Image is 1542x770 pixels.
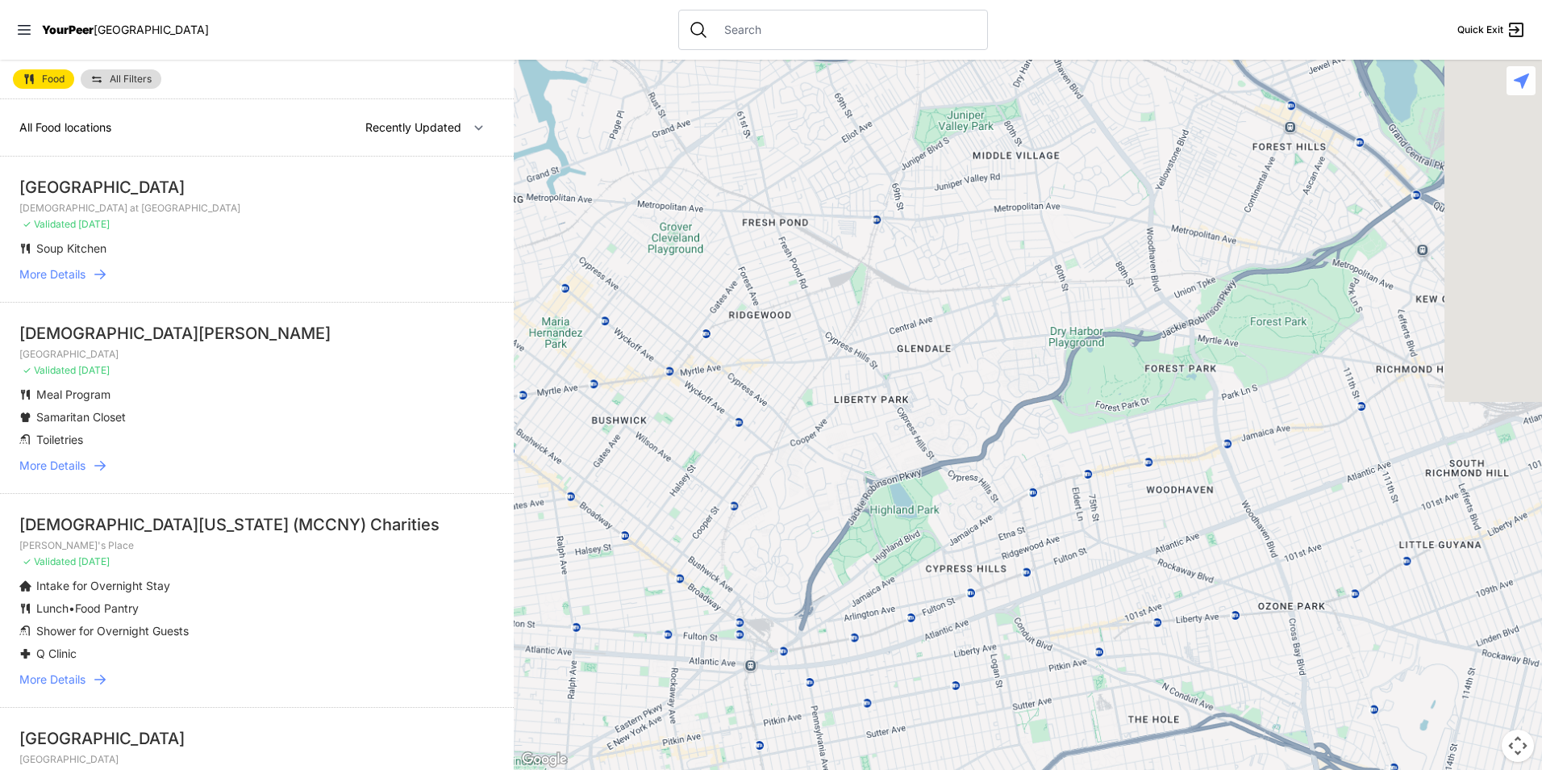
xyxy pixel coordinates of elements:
[19,458,85,474] span: More Details
[19,513,494,536] div: [DEMOGRAPHIC_DATA][US_STATE] (MCCNY) Charities
[75,601,139,615] span: Food Pantry
[42,74,65,84] span: Food
[19,176,494,199] div: [GEOGRAPHIC_DATA]
[23,364,76,376] span: ✓ Validated
[23,555,76,567] span: ✓ Validated
[13,69,74,89] a: Food
[36,601,69,615] span: Lunch
[36,624,189,638] span: Shower for Overnight Guests
[1457,20,1526,40] a: Quick Exit
[78,218,110,230] span: [DATE]
[81,69,161,89] a: All Filters
[36,410,126,424] span: Samaritan Closet
[19,322,494,345] div: [DEMOGRAPHIC_DATA][PERSON_NAME]
[42,25,209,35] a: YourPeer[GEOGRAPHIC_DATA]
[518,749,571,770] a: Open this area in Google Maps (opens a new window)
[715,22,977,38] input: Search
[19,266,494,282] a: More Details
[19,348,494,361] p: [GEOGRAPHIC_DATA]
[19,458,494,474] a: More Details
[23,218,76,230] span: ✓ Validated
[19,727,494,750] div: [GEOGRAPHIC_DATA]
[94,23,209,36] span: [GEOGRAPHIC_DATA]
[110,74,152,84] span: All Filters
[19,202,494,215] p: [DEMOGRAPHIC_DATA] at [GEOGRAPHIC_DATA]
[36,387,110,401] span: Meal Program
[36,647,77,660] span: Q Clinic
[78,555,110,567] span: [DATE]
[78,364,110,376] span: [DATE]
[19,672,494,688] a: More Details
[19,266,85,282] span: More Details
[36,433,83,446] span: Toiletries
[19,753,494,766] p: [GEOGRAPHIC_DATA]
[19,672,85,688] span: More Details
[19,120,111,134] span: All Food locations
[69,601,75,615] span: •
[42,23,94,36] span: YourPeer
[36,579,170,592] span: Intake for Overnight Stay
[1502,730,1534,762] button: Map camera controls
[1457,23,1503,36] span: Quick Exit
[19,539,494,552] p: [PERSON_NAME]'s Place
[518,749,571,770] img: Google
[36,241,106,255] span: Soup Kitchen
